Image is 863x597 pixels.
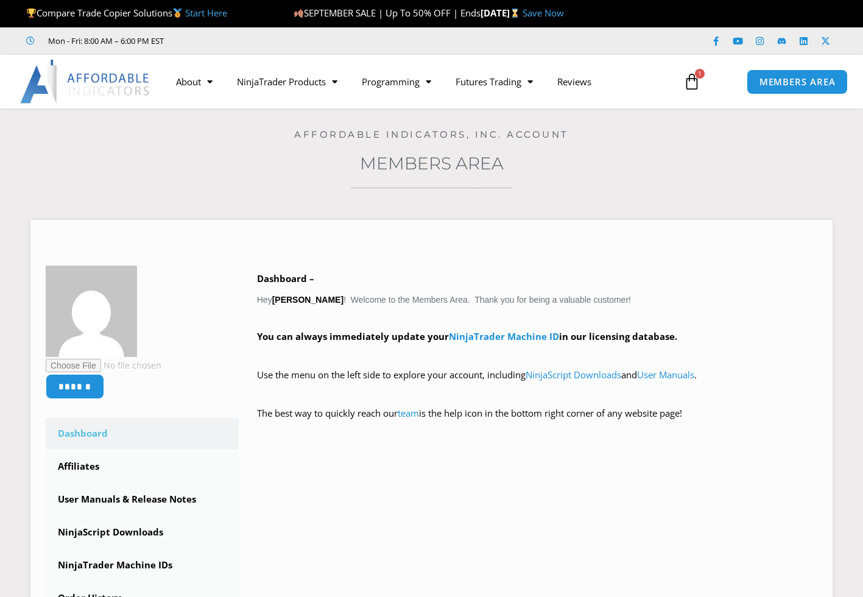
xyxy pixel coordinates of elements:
[523,7,564,19] a: Save Now
[759,77,836,87] span: MEMBERS AREA
[46,549,239,581] a: NinjaTrader Machine IDs
[350,68,443,96] a: Programming
[294,7,481,19] span: SEPTEMBER SALE | Up To 50% OFF | Ends
[294,9,303,18] img: 🍂
[695,69,705,79] span: 1
[272,295,343,305] strong: [PERSON_NAME]
[257,330,677,342] strong: You can always immediately update your in our licensing database.
[46,418,239,450] a: Dashboard
[164,68,673,96] nav: Menu
[665,64,719,99] a: 1
[398,407,419,419] a: team
[46,484,239,515] a: User Manuals & Release Notes
[164,68,225,96] a: About
[45,34,164,48] span: Mon - Fri: 8:00 AM – 6:00 PM EST
[526,369,621,381] a: NinjaScript Downloads
[360,153,504,174] a: Members Area
[181,35,364,47] iframe: Customer reviews powered by Trustpilot
[27,9,36,18] img: 🏆
[257,270,817,439] div: Hey ! Welcome to the Members Area. Thank you for being a valuable customer!
[20,60,151,104] img: LogoAI | Affordable Indicators – NinjaTrader
[257,367,817,401] p: Use the menu on the left side to explore your account, including and .
[637,369,694,381] a: User Manuals
[257,405,817,439] p: The best way to quickly reach our is the help icon in the bottom right corner of any website page!
[510,9,520,18] img: ⌛
[225,68,350,96] a: NinjaTrader Products
[173,9,182,18] img: 🥇
[481,7,523,19] strong: [DATE]
[26,7,227,19] span: Compare Trade Copier Solutions
[46,266,137,357] img: 306a39d853fe7ca0a83b64c3a9ab38c2617219f6aea081d20322e8e32295346b
[257,272,314,284] b: Dashboard –
[747,69,848,94] a: MEMBERS AREA
[545,68,604,96] a: Reviews
[294,129,569,140] a: Affordable Indicators, Inc. Account
[46,517,239,548] a: NinjaScript Downloads
[449,330,559,342] a: NinjaTrader Machine ID
[443,68,545,96] a: Futures Trading
[185,7,227,19] a: Start Here
[46,451,239,482] a: Affiliates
